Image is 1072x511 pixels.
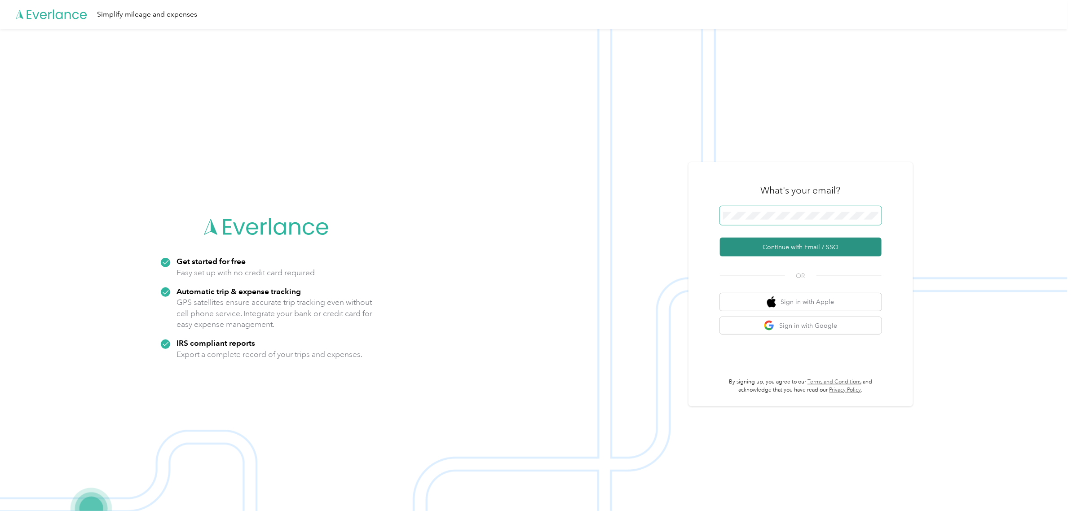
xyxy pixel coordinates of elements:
[720,238,882,256] button: Continue with Email / SSO
[720,293,882,311] button: apple logoSign in with Apple
[97,9,197,20] div: Simplify mileage and expenses
[829,387,861,393] a: Privacy Policy
[761,184,841,197] h3: What's your email?
[785,271,816,281] span: OR
[176,286,301,296] strong: Automatic trip & expense tracking
[767,296,776,308] img: apple logo
[764,320,775,331] img: google logo
[807,379,861,385] a: Terms and Conditions
[176,256,246,266] strong: Get started for free
[720,378,882,394] p: By signing up, you agree to our and acknowledge that you have read our .
[176,338,255,348] strong: IRS compliant reports
[176,297,373,330] p: GPS satellites ensure accurate trip tracking even without cell phone service. Integrate your bank...
[720,317,882,335] button: google logoSign in with Google
[176,349,362,360] p: Export a complete record of your trips and expenses.
[176,267,315,278] p: Easy set up with no credit card required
